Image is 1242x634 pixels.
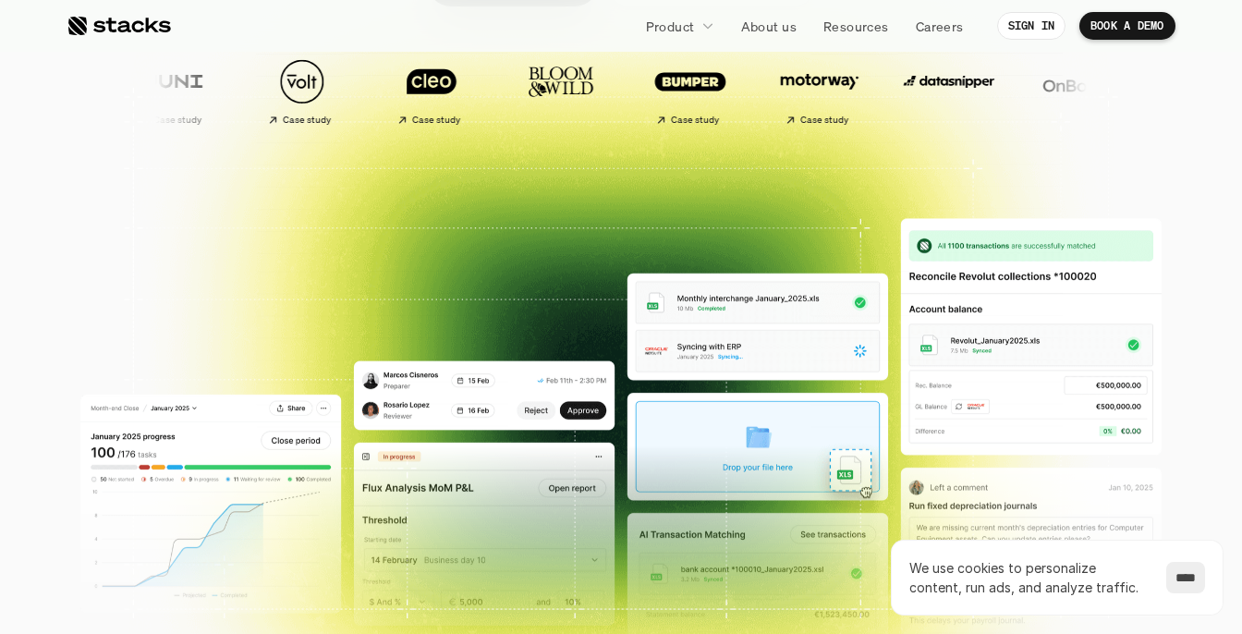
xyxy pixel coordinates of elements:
a: Privacy Policy [218,352,299,365]
a: Case study [367,49,487,133]
a: Case study [108,49,228,133]
a: BOOK A DEMO [1079,12,1175,40]
a: Careers [905,9,975,43]
h2: Case study [278,115,327,126]
h2: Case study [149,115,198,126]
p: About us [741,17,797,36]
a: Resources [812,9,900,43]
h2: Case study [408,115,457,126]
p: SIGN IN [1008,19,1055,32]
a: Case study [755,49,875,133]
p: BOOK A DEMO [1090,19,1164,32]
p: We use cookies to personalize content, run ads, and analyze traffic. [909,558,1148,597]
a: SIGN IN [997,12,1066,40]
a: About us [730,9,808,43]
p: Resources [823,17,889,36]
a: Case study [237,49,358,133]
h2: Case study [666,115,715,126]
h2: Case study [796,115,845,126]
p: Product [646,17,695,36]
a: Case study [626,49,746,133]
p: Careers [916,17,964,36]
